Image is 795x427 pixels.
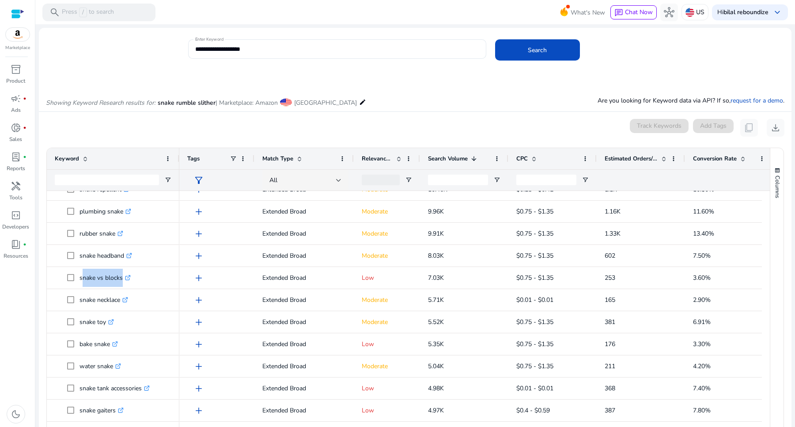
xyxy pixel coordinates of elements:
[79,8,87,17] span: /
[605,207,621,216] span: 1.16K
[605,406,615,415] span: 387
[79,225,123,243] p: rubber snake
[262,379,346,397] p: Extended Broad
[605,384,615,393] span: 368
[693,252,711,260] span: 7.50%
[193,273,204,283] span: add
[428,296,444,304] span: 5.71K
[428,274,444,282] span: 7.03K
[11,64,21,75] span: inventory_2
[362,379,412,397] p: Low
[216,99,278,107] span: | Marketplace: Amazon
[6,28,30,41] img: amazon.svg
[9,135,22,143] p: Sales
[79,357,121,375] p: water snake
[693,274,711,282] span: 3.60%
[605,155,658,163] span: Estimated Orders/Month
[693,229,714,238] span: 13.40%
[46,99,155,107] i: Showing Keyword Research results for:
[79,202,131,221] p: plumbing snake
[4,252,28,260] p: Resources
[193,317,204,328] span: add
[262,202,346,221] p: Extended Broad
[605,340,615,348] span: 176
[262,247,346,265] p: Extended Broad
[158,99,216,107] span: snake rumble slither
[193,361,204,372] span: add
[11,181,21,191] span: handyman
[571,5,605,20] span: What's New
[164,176,171,183] button: Open Filter Menu
[362,155,393,163] span: Relevance Score
[55,175,159,185] input: Keyword Filter Input
[11,210,21,221] span: code_blocks
[362,269,412,287] p: Low
[428,340,444,348] span: 5.35K
[362,357,412,375] p: Moderate
[193,295,204,305] span: add
[428,362,444,370] span: 5.04K
[11,122,21,133] span: donut_small
[516,362,553,370] span: $0.75 - $1.35
[262,401,346,419] p: Extended Broad
[605,296,615,304] span: 165
[5,45,30,51] p: Marketplace
[193,405,204,416] span: add
[605,229,621,238] span: 1.33K
[79,379,150,397] p: snake tank accessories
[193,339,204,350] span: add
[614,8,623,17] span: chat
[493,176,500,183] button: Open Filter Menu
[23,243,26,246] span: fiber_manual_record
[362,335,412,353] p: Low
[195,36,223,42] mat-label: Enter Keyword
[262,291,346,309] p: Extended Broad
[516,296,553,304] span: $0.01 - $0.01
[696,4,704,20] p: US
[693,296,711,304] span: 2.90%
[770,122,781,133] span: download
[49,7,60,18] span: search
[528,46,547,55] span: Search
[664,7,674,18] span: hub
[193,251,204,261] span: add
[79,313,114,331] p: snake toy
[693,318,711,326] span: 6.91%
[723,8,768,16] b: bilal reboundize
[772,7,783,18] span: keyboard_arrow_down
[7,164,25,172] p: Reports
[773,175,781,198] span: Columns
[11,409,21,419] span: dark_mode
[11,239,21,250] span: book_4
[428,406,444,415] span: 4.97K
[693,155,737,163] span: Conversion Rate
[262,313,346,331] p: Extended Broad
[294,99,357,107] span: [GEOGRAPHIC_DATA]
[23,126,26,130] span: fiber_manual_record
[731,96,783,105] a: request for a demo
[516,406,550,415] span: $0.4 - $0.59
[693,340,711,348] span: 3.30%
[605,362,615,370] span: 211
[193,175,204,186] span: filter_alt
[23,155,26,159] span: fiber_manual_record
[262,225,346,243] p: Extended Broad
[428,155,468,163] span: Search Volume
[11,93,21,104] span: campaign
[55,155,79,163] span: Keyword
[516,175,576,185] input: CPC Filter Input
[582,176,589,183] button: Open Filter Menu
[605,252,615,260] span: 602
[2,223,29,231] p: Developers
[605,274,615,282] span: 253
[187,155,200,163] span: Tags
[428,384,444,393] span: 4.98K
[79,401,124,419] p: snake gaiters
[79,291,128,309] p: snake necklace
[79,335,118,353] p: bake snake
[269,176,277,184] span: All
[262,155,293,163] span: Match Type
[11,152,21,162] span: lab_profile
[693,207,714,216] span: 11.60%
[6,77,25,85] p: Product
